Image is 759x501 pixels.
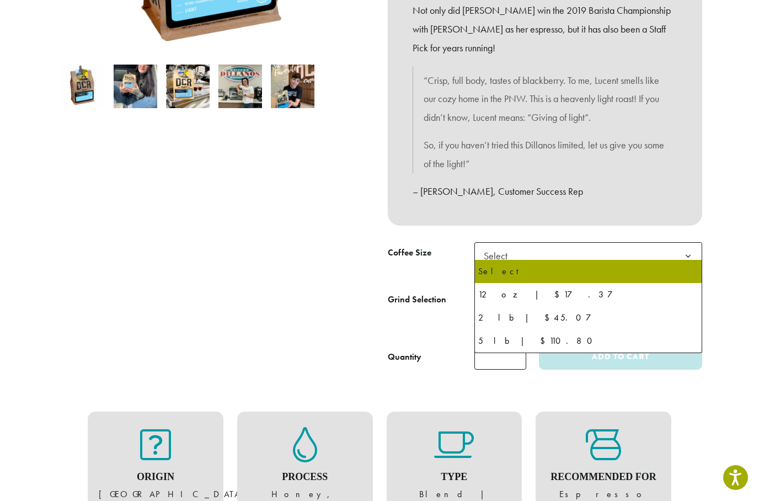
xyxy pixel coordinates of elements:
p: – [PERSON_NAME], Customer Success Rep [413,182,677,201]
h4: Process [248,471,362,483]
h4: Type [398,471,511,483]
div: 12 oz | $17.37 [478,286,698,303]
span: Select [474,242,702,269]
img: Lucent - Image 3 [166,65,210,108]
label: Grind Selection [388,292,474,308]
img: Tanner Burke picks Lucent 2021 [218,65,262,108]
figure: Espresso [547,427,660,501]
li: Select [475,260,702,283]
span: Select [479,245,519,267]
p: Not only did [PERSON_NAME] win the 2019 Barista Championship with [PERSON_NAME] as her espresso, ... [413,1,677,57]
div: 2 lb | $45.07 [478,310,698,326]
div: Quantity [388,350,421,364]
div: 5 lb | $110.80 [478,333,698,349]
img: Sams Favorite Dillanos Coffee [271,65,314,108]
p: So, if you haven’t tried this Dillanos limited, let us give you some of the light!” [424,136,666,173]
img: Lucent - Image 2 [114,65,157,108]
label: Coffee Size [388,245,474,261]
h4: Recommended For [547,471,660,483]
p: “Crisp, full body, tastes of blackberry. To me, Lucent smells like our cozy home in the PNW. This... [424,71,666,127]
input: Product quantity [474,345,526,370]
button: Add to cart [539,345,702,370]
h4: Origin [99,471,212,483]
img: Lucent [61,65,105,108]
